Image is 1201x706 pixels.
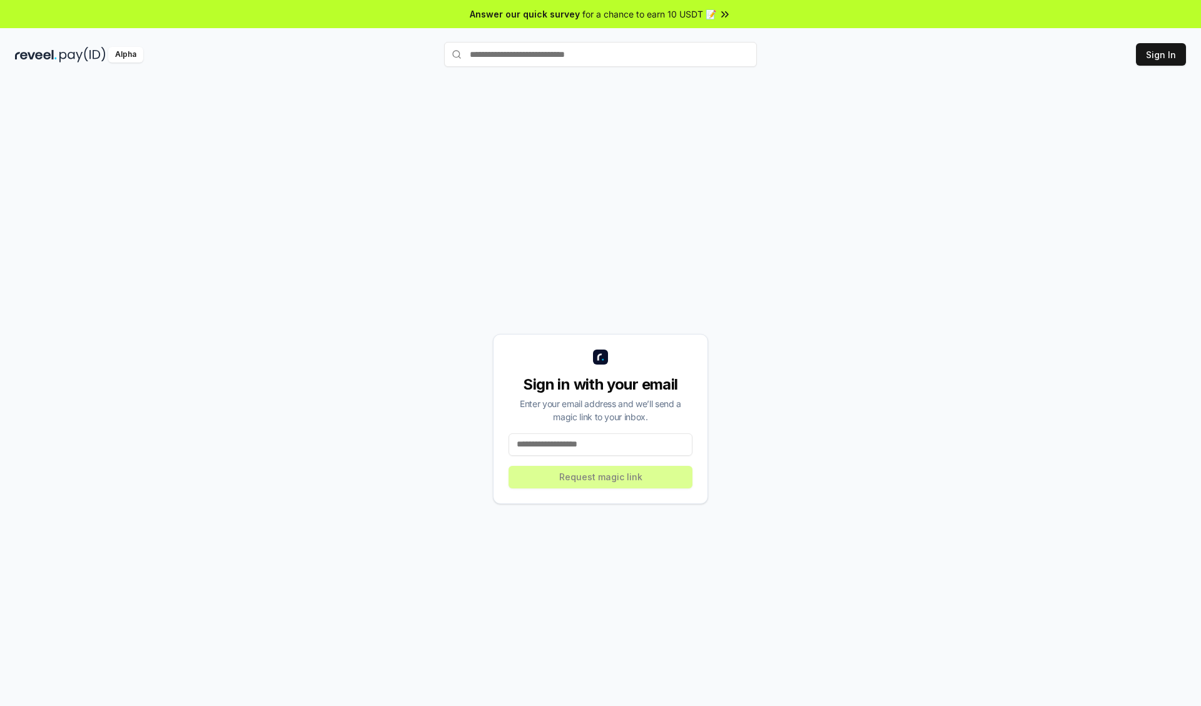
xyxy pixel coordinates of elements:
img: pay_id [59,47,106,63]
span: for a chance to earn 10 USDT 📝 [582,8,716,21]
div: Enter your email address and we’ll send a magic link to your inbox. [509,397,692,423]
img: reveel_dark [15,47,57,63]
span: Answer our quick survey [470,8,580,21]
button: Sign In [1136,43,1186,66]
div: Alpha [108,47,143,63]
img: logo_small [593,350,608,365]
div: Sign in with your email [509,375,692,395]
